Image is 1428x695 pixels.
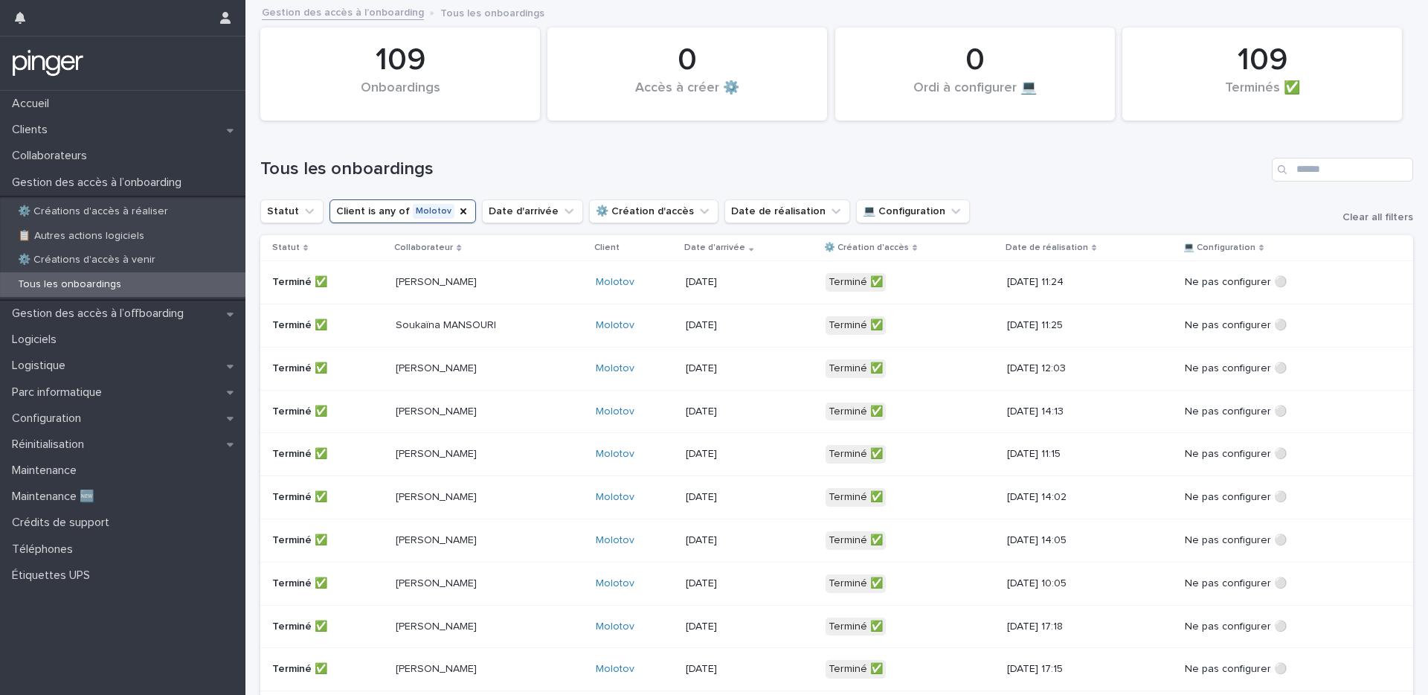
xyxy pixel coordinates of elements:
p: [DATE] 17:18 [1007,621,1113,633]
a: Molotov [596,491,634,504]
p: [DATE] 14:13 [1007,406,1113,418]
tr: Terminé ✅[PERSON_NAME]Molotov [DATE]Terminé ✅[DATE] 11:15Ne pas configurer ⚪ [260,433,1413,476]
p: [DATE] 12:03 [1007,362,1113,375]
a: Molotov [596,577,634,590]
p: ⚙️ Créations d'accès à venir [6,254,167,266]
p: Collaborateurs [6,149,99,163]
tr: Terminé ✅[PERSON_NAME]Molotov [DATE]Terminé ✅[DATE] 17:18Ne pas configurer ⚪ [260,605,1413,648]
p: [DATE] [686,491,792,504]
p: [DATE] [686,319,792,332]
a: Molotov [596,276,634,289]
button: Clear all filters [1331,212,1413,222]
p: [DATE] [686,534,792,547]
div: Ordi à configurer 💻 [861,80,1090,112]
p: [PERSON_NAME] [396,406,502,418]
a: Molotov [596,406,634,418]
tr: Terminé ✅[PERSON_NAME]Molotov [DATE]Terminé ✅[DATE] 14:13Ne pas configurer ⚪ [260,390,1413,433]
p: [PERSON_NAME] [396,362,502,375]
p: Terminé ✅ [272,663,379,676]
div: Terminé ✅ [826,531,886,550]
p: Terminé ✅ [272,621,379,633]
p: Tous les onboardings [440,4,544,20]
p: Date de réalisation [1006,240,1088,256]
p: Ne pas configurer ⚪ [1185,621,1291,633]
p: Clients [6,123,59,137]
tr: Terminé ✅Soukaïna MANSOURIMolotov [DATE]Terminé ✅[DATE] 11:25Ne pas configurer ⚪ [260,304,1413,347]
p: [DATE] 17:15 [1007,663,1113,676]
div: Terminé ✅ [826,359,886,378]
button: Client [329,199,476,223]
div: Terminé ✅ [826,316,886,335]
p: [PERSON_NAME] [396,534,502,547]
p: [DATE] [686,621,792,633]
span: Clear all filters [1342,212,1413,222]
button: ⚙️ Création d'accès [589,199,718,223]
p: [DATE] 11:15 [1007,448,1113,461]
p: Étiquettes UPS [6,569,102,583]
p: [DATE] [686,406,792,418]
div: Terminé ✅ [826,488,886,507]
div: Terminé ✅ [826,445,886,464]
tr: Terminé ✅[PERSON_NAME]Molotov [DATE]Terminé ✅[DATE] 10:05Ne pas configurer ⚪ [260,562,1413,605]
div: Accès à créer ⚙️ [573,80,802,112]
p: Configuration [6,411,93,426]
div: Terminés ✅ [1148,80,1377,112]
p: Terminé ✅ [272,406,379,418]
p: Terminé ✅ [272,577,379,590]
p: Terminé ✅ [272,448,379,461]
p: [DATE] 11:24 [1007,276,1113,289]
p: [PERSON_NAME] [396,276,502,289]
a: Molotov [596,319,634,332]
p: Ne pas configurer ⚪ [1185,663,1291,676]
a: Molotov [596,448,634,461]
p: Gestion des accès à l’offboarding [6,307,196,321]
p: Statut [272,240,300,256]
div: 0 [861,42,1090,79]
p: 💻 Configuration [1183,240,1255,256]
img: mTgBEunGTSyRkCgitkcU [12,48,84,78]
input: Search [1272,158,1413,182]
p: Gestion des accès à l’onboarding [6,176,193,190]
button: 💻 Configuration [856,199,970,223]
p: 📋 Autres actions logiciels [6,230,156,243]
div: Terminé ✅ [826,403,886,421]
p: Parc informatique [6,385,114,400]
p: Terminé ✅ [272,276,379,289]
a: Molotov [596,663,634,676]
p: [DATE] [686,577,792,590]
a: Molotov [596,534,634,547]
p: [DATE] [686,663,792,676]
a: Molotov [596,362,634,375]
p: [DATE] 11:25 [1007,319,1113,332]
p: Maintenance [6,464,89,478]
p: ⚙️ Créations d'accès à réaliser [6,205,180,218]
div: 109 [286,42,515,79]
button: Date de réalisation [724,199,850,223]
div: Terminé ✅ [826,618,886,636]
p: Collaborateur [394,240,453,256]
p: [PERSON_NAME] [396,663,502,676]
p: [PERSON_NAME] [396,491,502,504]
p: Date d'arrivée [684,240,745,256]
p: Logiciels [6,333,68,347]
a: Molotov [596,621,634,633]
p: Terminé ✅ [272,362,379,375]
p: Ne pas configurer ⚪ [1185,406,1291,418]
button: Statut [260,199,324,223]
p: [DATE] 14:02 [1007,491,1113,504]
p: Ne pas configurer ⚪ [1185,319,1291,332]
p: Ne pas configurer ⚪ [1185,491,1291,504]
p: Soukaïna MANSOURI [396,319,502,332]
tr: Terminé ✅[PERSON_NAME]Molotov [DATE]Terminé ✅[DATE] 12:03Ne pas configurer ⚪ [260,347,1413,390]
div: Terminé ✅ [826,660,886,679]
p: Ne pas configurer ⚪ [1185,534,1291,547]
p: Terminé ✅ [272,491,379,504]
tr: Terminé ✅[PERSON_NAME]Molotov [DATE]Terminé ✅[DATE] 14:02Ne pas configurer ⚪ [260,476,1413,519]
div: Terminé ✅ [826,574,886,593]
p: Terminé ✅ [272,319,379,332]
p: Réinitialisation [6,438,96,452]
p: Ne pas configurer ⚪ [1185,276,1291,289]
a: Gestion des accès à l’onboarding [262,3,424,20]
p: Client [594,240,620,256]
